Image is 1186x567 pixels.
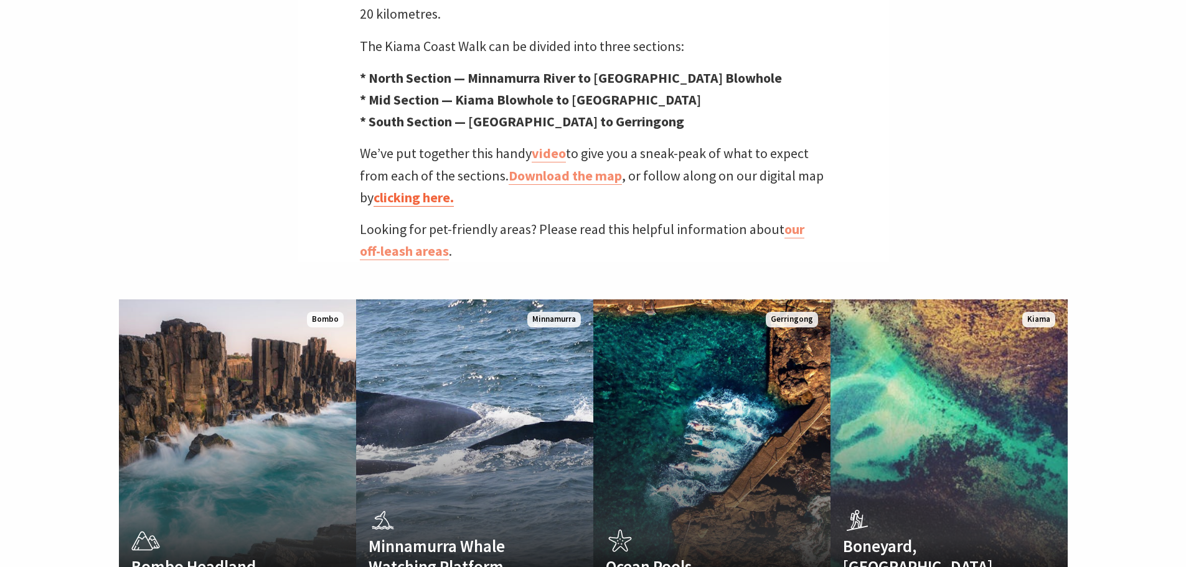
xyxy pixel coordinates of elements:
[360,35,827,57] p: The Kiama Coast Walk can be divided into three sections:
[307,312,344,327] span: Bombo
[360,69,782,87] strong: * North Section — Minnamurra River to [GEOGRAPHIC_DATA] Blowhole
[360,220,804,260] a: our off-leash areas
[360,91,701,108] strong: * Mid Section — Kiama Blowhole to [GEOGRAPHIC_DATA]
[509,167,622,185] a: Download the map
[766,312,818,327] span: Gerringong
[360,143,827,209] p: We’ve put together this handy to give you a sneak-peak of what to expect from each of the section...
[374,189,454,207] a: clicking here.
[1022,312,1055,327] span: Kiama
[360,113,684,130] strong: * South Section — [GEOGRAPHIC_DATA] to Gerringong
[360,218,827,262] p: Looking for pet-friendly areas? Please read this helpful information about .
[532,144,566,162] a: video
[527,312,581,327] span: Minnamurra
